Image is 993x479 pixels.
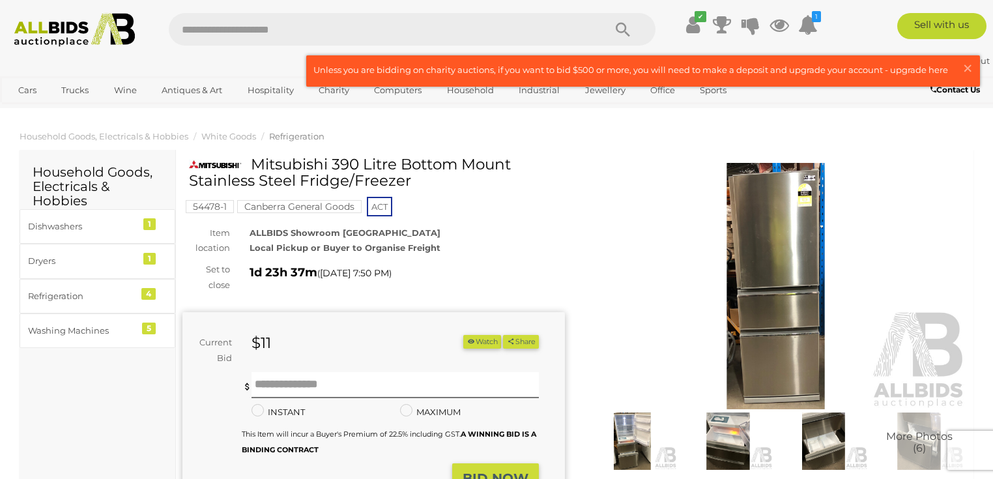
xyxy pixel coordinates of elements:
[250,265,317,280] strong: 1d 23h 37m
[812,11,821,22] i: 1
[28,219,136,234] div: Dishwashers
[684,13,703,36] a: ✔
[366,80,430,101] a: Computers
[252,334,271,352] strong: $11
[962,55,973,81] span: ×
[577,80,634,101] a: Jewellery
[242,429,536,454] small: This Item will incur a Buyer's Premium of 22.5% including GST.
[189,160,241,171] img: Mitsubishi 390 Litre Bottom Mount Stainless Steel Fridge/Freezer
[930,85,980,94] b: Contact Us
[153,80,231,101] a: Antiques & Art
[642,80,684,101] a: Office
[20,279,175,313] a: Refrigeration 4
[20,209,175,244] a: Dishwashers 1
[252,405,305,420] label: INSTANT
[20,131,188,141] a: Household Goods, Electricals & Hobbies
[28,323,136,338] div: Washing Machines
[691,80,735,101] a: Sports
[20,244,175,278] a: Dryers 1
[503,335,539,349] button: Share
[317,268,392,278] span: ( )
[874,413,964,470] img: Mitsubishi 390 Litre Bottom Mount Stainless Steel Fridge/Freezer
[143,218,156,230] div: 1
[400,405,461,420] label: MAXIMUM
[367,197,392,216] span: ACT
[189,156,562,190] h1: Mitsubishi 390 Litre Bottom Mount Stainless Steel Fridge/Freezer
[510,80,568,101] a: Industrial
[141,288,156,300] div: 4
[28,254,136,269] div: Dryers
[106,80,145,101] a: Wine
[10,80,45,101] a: Cars
[53,80,97,101] a: Trucks
[186,201,234,212] a: 54478-1
[886,431,953,454] span: More Photos (6)
[320,267,389,279] span: [DATE] 7:50 PM
[584,163,967,409] img: Mitsubishi 390 Litre Bottom Mount Stainless Steel Fridge/Freezer
[269,131,324,141] a: Refrigeration
[250,242,440,253] strong: Local Pickup or Buyer to Organise Freight
[684,413,773,470] img: Mitsubishi 390 Litre Bottom Mount Stainless Steel Fridge/Freezer
[143,253,156,265] div: 1
[7,13,141,47] img: Allbids.com.au
[33,165,162,208] h2: Household Goods, Electricals & Hobbies
[695,11,706,22] i: ✔
[250,227,440,238] strong: ALLBIDS Showroom [GEOGRAPHIC_DATA]
[798,13,818,36] a: 1
[874,413,964,470] a: More Photos(6)
[590,13,655,46] button: Search
[20,313,175,348] a: Washing Machines 5
[463,335,501,349] button: Watch
[186,200,234,213] mark: 54478-1
[463,335,501,349] li: Watch this item
[239,80,302,101] a: Hospitality
[310,80,358,101] a: Charity
[182,335,242,366] div: Current Bid
[897,13,986,39] a: Sell with us
[10,101,119,123] a: [GEOGRAPHIC_DATA]
[237,200,362,213] mark: Canberra General Goods
[242,429,536,454] b: A WINNING BID IS A BINDING CONTRACT
[201,131,256,141] a: White Goods
[142,323,156,334] div: 5
[28,289,136,304] div: Refrigeration
[439,80,502,101] a: Household
[173,225,240,256] div: Item location
[173,262,240,293] div: Set to close
[588,413,677,470] img: Mitsubishi 390 Litre Bottom Mount Stainless Steel Fridge/Freezer
[930,83,983,97] a: Contact Us
[779,413,869,470] img: Mitsubishi 390 Litre Bottom Mount Stainless Steel Fridge/Freezer
[237,201,362,212] a: Canberra General Goods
